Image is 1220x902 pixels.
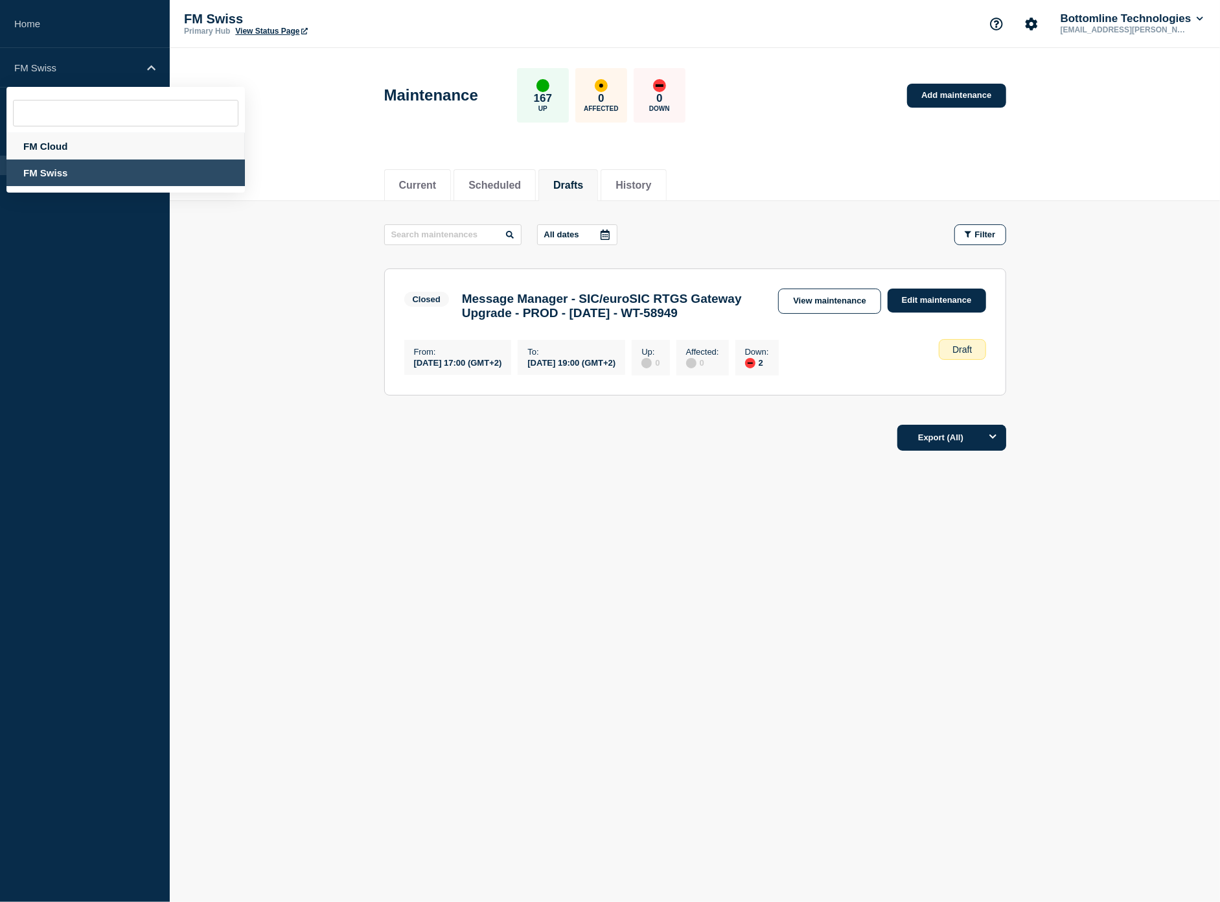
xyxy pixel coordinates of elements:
[1018,10,1045,38] button: Account settings
[527,347,616,357] p: To :
[538,105,547,112] p: Up
[641,358,652,368] div: disabled
[686,358,696,368] div: disabled
[983,10,1010,38] button: Support
[6,160,245,186] div: FM Swiss
[778,289,880,314] a: View maintenance
[616,180,651,191] button: History
[656,92,662,105] p: 0
[745,357,769,368] div: 2
[384,86,478,104] h1: Maintenance
[1058,12,1206,25] button: Bottomline Technologies
[641,347,660,357] p: Up :
[468,180,521,191] button: Scheduled
[939,339,985,360] div: Draft
[745,347,769,357] p: Down :
[184,12,443,27] p: FM Swiss
[534,92,552,105] p: 167
[686,347,719,357] p: Affected :
[584,105,618,112] p: Affected
[888,289,986,313] a: Edit maintenance
[527,357,616,368] div: [DATE] 19:00 (GMT+2)
[975,230,996,239] span: Filter
[536,79,549,92] div: up
[184,27,230,36] p: Primary Hub
[414,347,502,357] p: From :
[537,224,617,245] button: All dates
[653,79,666,92] div: down
[641,357,660,368] div: 0
[954,224,1006,245] button: Filter
[14,62,139,73] p: FM Swiss
[745,358,755,368] div: down
[649,105,670,112] p: Down
[399,180,437,191] button: Current
[413,294,441,304] div: Closed
[384,224,522,245] input: Search maintenances
[907,84,1006,108] a: Add maintenance
[598,92,604,105] p: 0
[462,292,766,320] h3: Message Manager - SIC/euroSIC RTGS Gateway Upgrade - PROD - [DATE] - WT-58949
[235,27,307,36] a: View Status Page
[897,425,1006,451] button: Export (All)
[553,180,583,191] button: Drafts
[595,79,608,92] div: affected
[6,133,245,160] div: FM Cloud
[1058,25,1193,34] p: [EMAIL_ADDRESS][PERSON_NAME][DOMAIN_NAME]
[686,357,719,368] div: 0
[980,425,1006,451] button: Options
[414,357,502,368] div: [DATE] 17:00 (GMT+2)
[544,230,579,239] p: All dates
